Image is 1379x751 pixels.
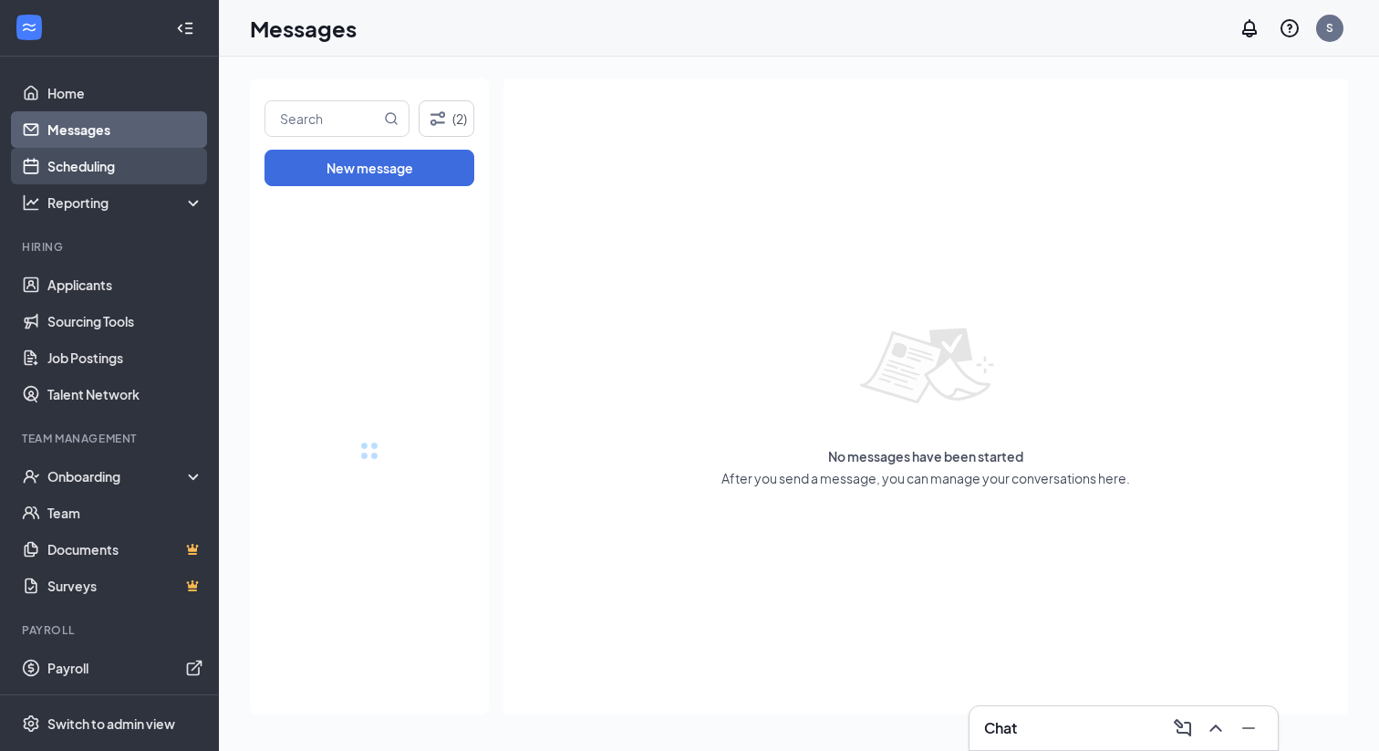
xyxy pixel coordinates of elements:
[47,148,203,184] a: Scheduling
[22,622,200,638] div: Payroll
[47,495,203,531] a: Team
[47,467,188,485] div: Onboarding
[265,101,380,136] input: Search
[250,13,357,44] h1: Messages
[1172,717,1194,739] svg: ComposeMessage
[47,193,204,212] div: Reporting
[22,467,40,485] svg: UserCheck
[47,303,203,339] a: Sourcing Tools
[47,75,203,111] a: Home
[1201,714,1230,743] button: ChevronUp
[47,376,203,412] a: Talent Network
[1238,717,1260,739] svg: Minimize
[384,111,399,126] svg: MagnifyingGlass
[1168,714,1198,743] button: ComposeMessage
[1234,714,1263,743] button: Minimize
[1205,717,1227,739] svg: ChevronUp
[984,718,1017,738] h3: Chat
[264,150,474,186] button: New message
[419,100,474,137] button: Filter (2)
[20,18,38,37] svg: WorkstreamLogo
[47,714,175,733] div: Switch to admin view
[1326,20,1333,36] div: S
[1279,17,1301,39] svg: QuestionInfo
[22,239,200,255] div: Hiring
[721,469,1130,487] span: After you send a message, you can manage your conversations here.
[828,447,1023,465] span: No messages have been started
[427,108,449,130] svg: Filter
[1239,17,1260,39] svg: Notifications
[47,531,203,568] a: DocumentsCrown
[47,339,203,376] a: Job Postings
[47,568,203,604] a: SurveysCrown
[47,111,203,148] a: Messages
[47,266,203,303] a: Applicants
[22,193,40,212] svg: Analysis
[22,714,40,733] svg: Settings
[22,431,200,446] div: Team Management
[47,650,203,686] a: PayrollExternalLink
[176,19,194,37] svg: Collapse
